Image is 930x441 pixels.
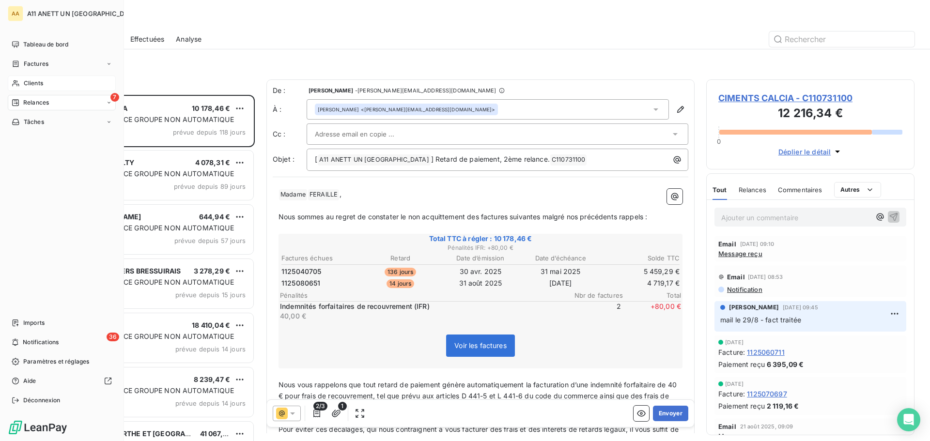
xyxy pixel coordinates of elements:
span: Pénalités IFR : + 80,00 € [280,243,681,252]
span: Imports [23,319,45,327]
span: Tout [713,186,727,194]
th: Factures échues [281,253,360,263]
span: Nbr de factures [565,291,623,299]
span: PLAN DE RELANCE GROUPE NON AUTOMATIQUE [69,278,234,286]
span: 41 067,59 € [200,429,238,438]
span: CIMENTS CALCIA - C110731100 [718,91,902,105]
label: À : [273,105,307,114]
span: Message reçu [718,432,762,440]
span: 1125080651 [281,278,321,288]
span: [DATE] 09:10 [740,241,775,247]
span: 36 [107,333,119,341]
span: PLAN DE RELANCE GROUPE NON AUTOMATIQUE [69,224,234,232]
td: 31 mai 2025 [521,266,600,277]
span: prévue depuis 118 jours [173,128,246,136]
th: Date d’émission [441,253,520,263]
span: Paiement reçu [718,359,765,369]
span: POLE SANTE SARTHE ET [GEOGRAPHIC_DATA] [68,429,225,438]
img: Logo LeanPay [8,420,68,435]
span: 7 [110,93,119,102]
span: PLAN DE RELANCE GROUPE NON AUTOMATIQUE [69,332,234,340]
span: FERAILLE [308,189,339,200]
input: Adresse email en copie ... [315,127,419,141]
span: 14 jours [387,279,414,288]
button: Déplier le détail [775,146,846,157]
span: [DATE] [725,339,744,345]
span: Nous sommes au regret de constater le non acquittement des factures suivantes malgré nos précéden... [279,213,647,221]
span: 2 [563,302,621,321]
span: - [PERSON_NAME][EMAIL_ADDRESS][DOMAIN_NAME] [355,88,496,93]
th: Retard [361,253,440,263]
span: A11 ANETT UN [GEOGRAPHIC_DATA] [27,10,139,17]
span: Total TTC à régler : 10 178,46 € [280,234,681,243]
span: Notification [726,286,762,293]
button: Envoyer [653,406,688,421]
td: 31 août 2025 [441,278,520,289]
div: <[PERSON_NAME][EMAIL_ADDRESS][DOMAIN_NAME]> [318,106,495,113]
span: PLAN DE RELANCE GROUPE NON AUTOMATIQUE [69,115,234,123]
span: 1125070697 [747,389,787,399]
span: PLAN DE RELANCE GROUPE NON AUTOMATIQUE [69,169,234,178]
span: Factures [24,60,48,68]
span: Aide [23,377,36,385]
td: 30 avr. 2025 [441,266,520,277]
span: [DATE] 08:53 [748,274,783,280]
span: , [340,190,341,198]
td: [DATE] [521,278,600,289]
span: prévue depuis 14 jours [175,399,246,407]
span: [PERSON_NAME] [729,303,779,312]
span: Relances [23,98,49,107]
p: 40,00 € [280,311,561,321]
span: 8 239,47 € [194,375,231,383]
span: C110731100 [550,154,587,166]
span: 2/3 [313,402,327,411]
span: ] Retard de paiement, 2ème relance. [431,155,550,163]
span: A11 ANETT UN [GEOGRAPHIC_DATA] [318,154,431,166]
h3: 12 216,34 € [718,105,902,124]
span: 18 410,04 € [192,321,230,329]
span: 4 078,31 € [195,158,231,167]
span: 0 [717,137,721,145]
span: 1125040705 [281,267,322,276]
span: 644,94 € [199,213,230,221]
span: Paiement reçu [718,401,765,411]
span: 136 jours [385,268,416,276]
span: 1 [338,402,347,411]
span: Total [623,291,681,299]
span: De : [273,86,307,95]
td: 4 719,17 € [601,278,680,289]
span: Clients [24,79,43,88]
th: Date d’échéance [521,253,600,263]
span: Pénalités [280,291,565,299]
span: [DATE] 09:45 [783,304,818,310]
span: Email [718,423,736,430]
span: 10 178,46 € [192,104,230,112]
span: Tâches [24,118,44,126]
span: Analyse [176,34,201,44]
span: prévue depuis 57 jours [174,237,246,244]
span: [PERSON_NAME] [309,88,353,93]
span: Message reçu [718,250,762,258]
button: Autres [834,182,881,198]
span: Notifications [23,338,59,347]
span: 2 119,16 € [767,401,799,411]
span: [DATE] [725,381,744,387]
input: Rechercher [769,31,914,47]
span: mail le 29/8 - fact traitée [720,316,801,324]
span: Madame [279,189,307,200]
a: Aide [8,373,116,389]
span: 3 278,29 € [194,267,231,275]
span: prévue depuis 89 jours [174,182,246,190]
div: AA [8,6,23,21]
span: + 80,00 € [623,302,681,321]
span: Commentaires [778,186,822,194]
span: Déplier le détail [778,147,831,157]
span: 1125060711 [747,347,785,357]
label: Cc : [273,129,307,139]
span: Tableau de bord [23,40,68,49]
span: Objet : [273,155,294,163]
span: 6 395,09 € [767,359,804,369]
span: Déconnexion [23,396,61,405]
span: Relances [739,186,766,194]
td: 5 459,29 € [601,266,680,277]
